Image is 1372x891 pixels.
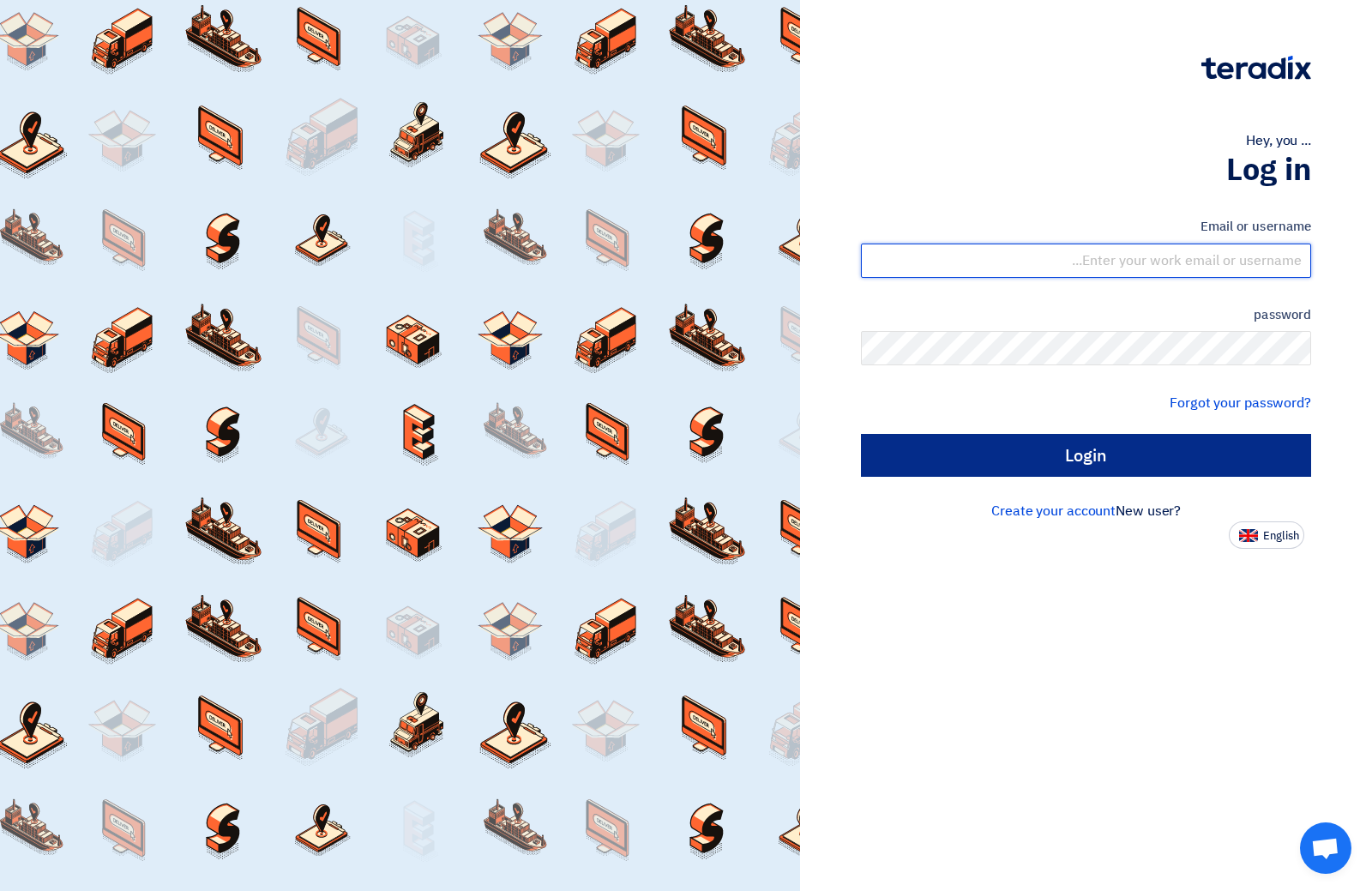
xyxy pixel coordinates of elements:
[1200,217,1311,236] font: Email or username
[1226,147,1311,193] font: Log in
[991,501,1116,521] a: Create your account
[1229,521,1304,549] button: English
[861,434,1311,477] input: Login
[1170,393,1311,413] a: Forgot your password?
[861,244,1311,278] input: Enter your work email or username...
[1263,527,1299,544] font: English
[1246,130,1311,151] font: Hey, you ...
[1239,529,1258,542] img: en-US.png
[1116,501,1181,521] font: New user?
[1254,305,1311,324] font: password
[1201,56,1311,80] img: Teradix logo
[1300,822,1351,874] a: Open chat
